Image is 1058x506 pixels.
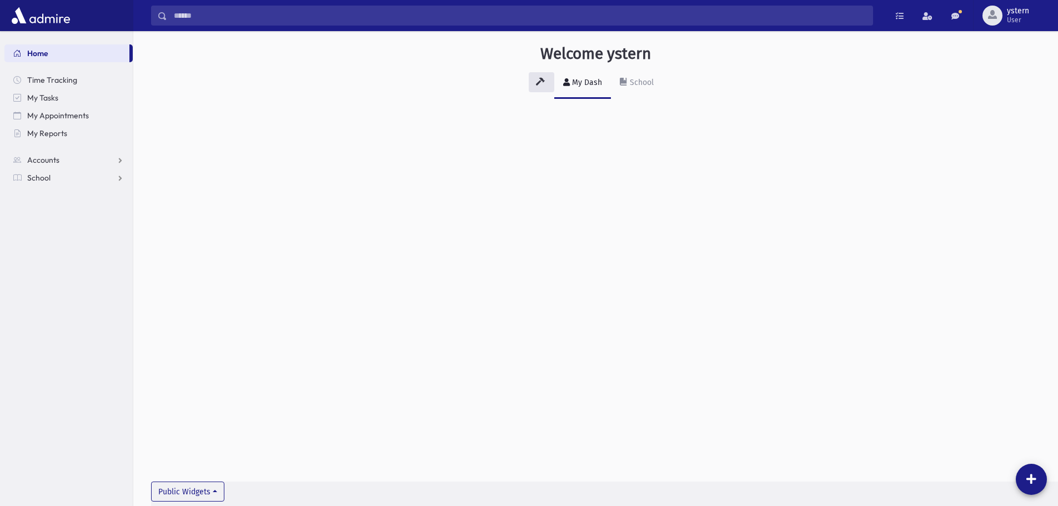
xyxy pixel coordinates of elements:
div: My Dash [570,78,602,87]
span: Accounts [27,155,59,165]
a: School [611,68,663,99]
a: My Reports [4,124,133,142]
button: Public Widgets [151,482,224,502]
span: ystern [1007,7,1029,16]
span: Time Tracking [27,75,77,85]
span: My Tasks [27,93,58,103]
span: My Appointments [27,111,89,121]
span: My Reports [27,128,67,138]
a: Home [4,44,129,62]
a: Accounts [4,151,133,169]
a: Time Tracking [4,71,133,89]
a: My Tasks [4,89,133,107]
a: School [4,169,133,187]
span: School [27,173,51,183]
div: School [628,78,654,87]
span: User [1007,16,1029,24]
h3: Welcome ystern [540,44,651,63]
input: Search [167,6,873,26]
a: My Dash [554,68,611,99]
a: My Appointments [4,107,133,124]
img: AdmirePro [9,4,73,27]
span: Home [27,48,48,58]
